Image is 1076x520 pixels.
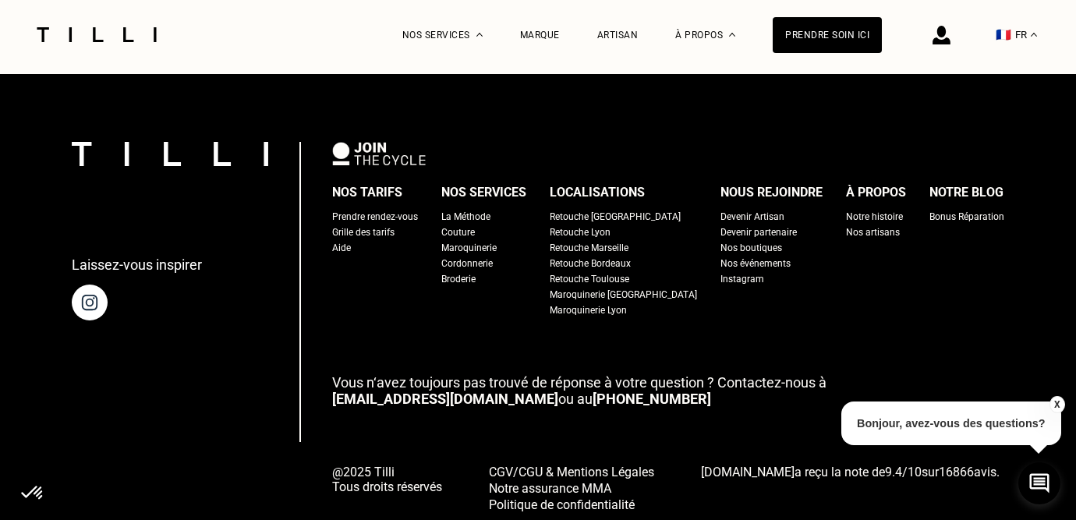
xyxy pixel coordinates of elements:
[489,496,654,512] a: Politique de confidentialité
[720,271,764,287] a: Instagram
[593,391,711,407] a: [PHONE_NUMBER]
[332,374,826,391] span: Vous n‘avez toujours pas trouvé de réponse à votre question ? Contactez-nous à
[332,465,442,479] span: @2025 Tilli
[332,391,558,407] a: [EMAIL_ADDRESS][DOMAIN_NAME]
[550,181,645,204] div: Localisations
[441,271,476,287] a: Broderie
[846,181,906,204] div: À propos
[720,181,823,204] div: Nous rejoindre
[929,209,1004,225] a: Bonus Réparation
[489,463,654,479] a: CGV/CGU & Mentions Légales
[933,26,950,44] img: icône connexion
[550,240,628,256] a: Retouche Marseille
[550,287,697,302] a: Maroquinerie [GEOGRAPHIC_DATA]
[939,465,974,479] span: 16866
[72,142,268,166] img: logo Tilli
[550,271,629,287] a: Retouche Toulouse
[846,225,900,240] a: Nos artisans
[773,17,882,53] a: Prendre soin ici
[550,256,631,271] a: Retouche Bordeaux
[841,401,1061,445] p: Bonjour, avez-vous des questions?
[31,27,162,42] img: Logo du service de couturière Tilli
[885,465,922,479] span: /
[489,481,611,496] span: Notre assurance MMA
[846,209,903,225] a: Notre histoire
[701,465,795,479] span: [DOMAIN_NAME]
[701,465,1000,479] span: a reçu la note de sur avis.
[720,209,784,225] a: Devenir Artisan
[729,33,735,37] img: Menu déroulant à propos
[332,209,418,225] a: Prendre rendez-vous
[441,209,490,225] a: La Méthode
[1049,396,1064,413] button: X
[520,30,560,41] a: Marque
[550,209,681,225] a: Retouche [GEOGRAPHIC_DATA]
[908,465,922,479] span: 10
[72,256,202,273] p: Laissez-vous inspirer
[332,225,395,240] a: Grille des tarifs
[550,302,627,318] a: Maroquinerie Lyon
[1031,33,1037,37] img: menu déroulant
[885,465,902,479] span: 9.4
[332,374,1004,407] p: ou au
[489,497,635,512] span: Politique de confidentialité
[441,225,475,240] a: Couture
[597,30,639,41] a: Artisan
[441,240,497,256] a: Maroquinerie
[332,240,351,256] a: Aide
[996,27,1011,42] span: 🇫🇷
[441,181,526,204] div: Nos services
[720,225,797,240] a: Devenir partenaire
[72,285,108,320] img: page instagram de Tilli une retoucherie à domicile
[720,240,782,256] a: Nos boutiques
[332,181,402,204] div: Nos tarifs
[550,225,611,240] a: Retouche Lyon
[476,33,483,37] img: Menu déroulant
[489,465,654,479] span: CGV/CGU & Mentions Légales
[929,181,1003,204] div: Notre blog
[332,142,426,165] img: logo Join The Cycle
[441,256,493,271] a: Cordonnerie
[332,479,442,494] span: Tous droits réservés
[720,256,791,271] a: Nos événements
[489,479,654,496] a: Notre assurance MMA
